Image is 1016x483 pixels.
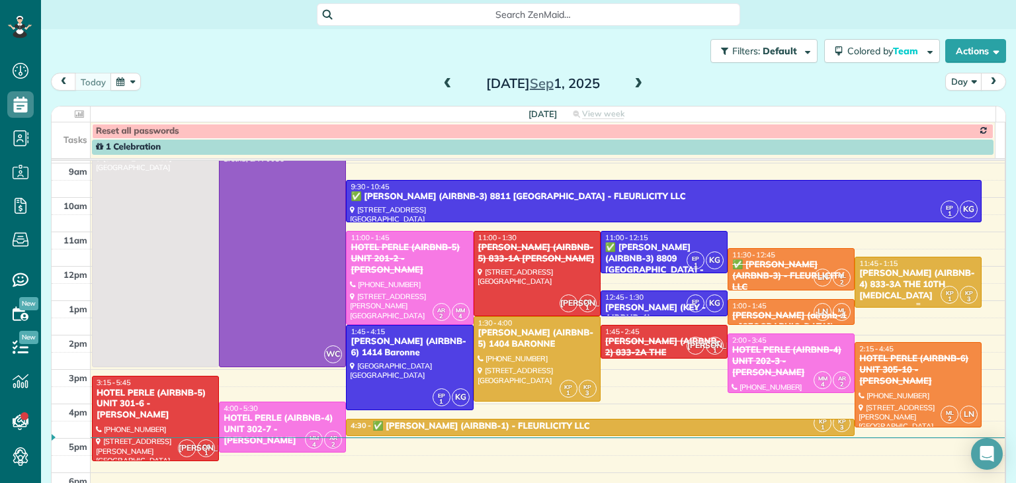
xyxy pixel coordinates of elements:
[838,306,846,314] span: ML
[732,250,775,259] span: 11:30 - 12:45
[69,407,87,417] span: 4pm
[69,338,87,349] span: 2pm
[704,39,818,63] a: Filters: Default
[814,378,831,391] small: 4
[605,242,724,287] div: ✅ [PERSON_NAME] (AIRBNB-3) 8809 [GEOGRAPHIC_DATA] - FLEURLICITY LLC
[960,293,977,306] small: 3
[818,374,827,382] span: MM
[732,345,851,378] div: HOTEL PERLE (AIRBNB-4) UNIT 202-3 - [PERSON_NAME]
[732,301,767,310] span: 1:00 - 1:45
[202,443,210,450] span: CG
[96,388,215,421] div: HOTEL PERLE (AIRBNB-5) UNIT 301-6 - [PERSON_NAME]
[833,277,850,289] small: 2
[838,272,846,279] span: ML
[433,310,450,323] small: 2
[945,73,982,91] button: Day
[941,413,958,425] small: 2
[605,302,724,325] div: [PERSON_NAME] (KEY - AIRBNB-1)
[814,421,831,434] small: 1
[75,73,112,91] button: today
[732,310,851,333] div: [PERSON_NAME] (airbnb-1 - [GEOGRAPHIC_DATA])
[579,387,596,400] small: 3
[69,373,87,383] span: 3pm
[687,302,704,314] small: 1
[687,259,704,272] small: 1
[692,298,699,305] span: EP
[859,353,978,387] div: HOTEL PERLE (AIRBNB-6) UNIT 305-10 - [PERSON_NAME]
[859,259,898,268] span: 11:45 - 1:15
[310,434,319,441] span: MM
[946,289,954,296] span: KP
[324,345,342,363] span: WC
[351,327,385,336] span: 1:45 - 4:15
[583,298,591,305] span: CG
[529,109,557,119] span: [DATE]
[350,336,469,359] div: [PERSON_NAME] (AIRBNB-6) 1414 Baronne
[560,387,577,400] small: 1
[19,331,38,344] span: New
[711,340,719,347] span: CG
[824,39,940,63] button: Colored byTeam
[763,45,798,57] span: Default
[223,413,342,447] div: HOTEL PERLE (AIRBNB-4) UNIT 302-7 - [PERSON_NAME]
[351,182,389,191] span: 9:30 - 10:45
[732,335,767,345] span: 2:00 - 3:45
[178,439,196,457] span: [PERSON_NAME]
[564,383,572,390] span: KP
[350,191,978,202] div: ✅ [PERSON_NAME] (AIRBNB-3) 8811 [GEOGRAPHIC_DATA] - FLEURLICITY LLC
[847,45,923,57] span: Colored by
[583,383,591,390] span: KP
[605,336,724,370] div: [PERSON_NAME] (AIRBNB-2) 833-2A THE [PERSON_NAME]
[63,235,87,245] span: 11am
[706,345,723,357] small: 1
[224,404,258,413] span: 4:00 - 5:30
[306,439,322,451] small: 4
[692,255,699,262] span: EP
[329,434,337,441] span: AR
[814,269,831,286] span: LN
[437,306,445,314] span: AR
[351,233,389,242] span: 11:00 - 1:45
[460,76,626,91] h2: [DATE] 1, 2025
[96,126,179,136] span: Reset all passwords
[478,318,513,328] span: 1:30 - 4:00
[732,45,760,57] span: Filters:
[706,294,724,312] span: KG
[325,439,341,451] small: 2
[838,374,846,382] span: AR
[97,378,131,387] span: 3:15 - 5:45
[945,39,1006,63] button: Actions
[478,328,597,350] div: [PERSON_NAME] (AIRBNB-5) 1404 BARONNE
[452,388,470,406] span: KG
[706,251,724,269] span: KG
[833,378,850,391] small: 2
[941,293,958,306] small: 1
[833,421,850,434] small: 3
[560,294,577,312] span: [PERSON_NAME]
[19,297,38,310] span: New
[732,259,851,293] div: ✅ [PERSON_NAME] (AIRBNB-3) - FLEURLICITY LLC
[63,200,87,211] span: 10am
[814,303,831,321] span: LN
[438,392,445,399] span: EP
[372,421,589,432] div: ✅ [PERSON_NAME] (AIRBNB-1) - FLEURLICITY LLC
[478,233,517,242] span: 11:00 - 1:30
[478,242,597,265] div: [PERSON_NAME] (AIRBNB-5) 833-1A [PERSON_NAME]
[582,109,624,119] span: View week
[198,447,214,460] small: 1
[941,208,958,220] small: 1
[605,233,648,242] span: 11:00 - 12:15
[63,269,87,280] span: 12pm
[452,310,469,323] small: 4
[965,289,973,296] span: KP
[350,242,469,276] div: HOTEL PERLE (AIRBNB-5) UNIT 201-2 - [PERSON_NAME]
[893,45,920,57] span: Team
[605,327,640,336] span: 1:45 - 2:45
[96,142,161,152] span: 1 Celebration
[69,441,87,452] span: 5pm
[710,39,818,63] button: Filters: Default
[946,204,953,211] span: EP
[859,268,978,302] div: [PERSON_NAME] (AIRBNB-4) 833-3A THE 10TH [MEDICAL_DATA]
[456,306,465,314] span: MM
[960,200,978,218] span: KG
